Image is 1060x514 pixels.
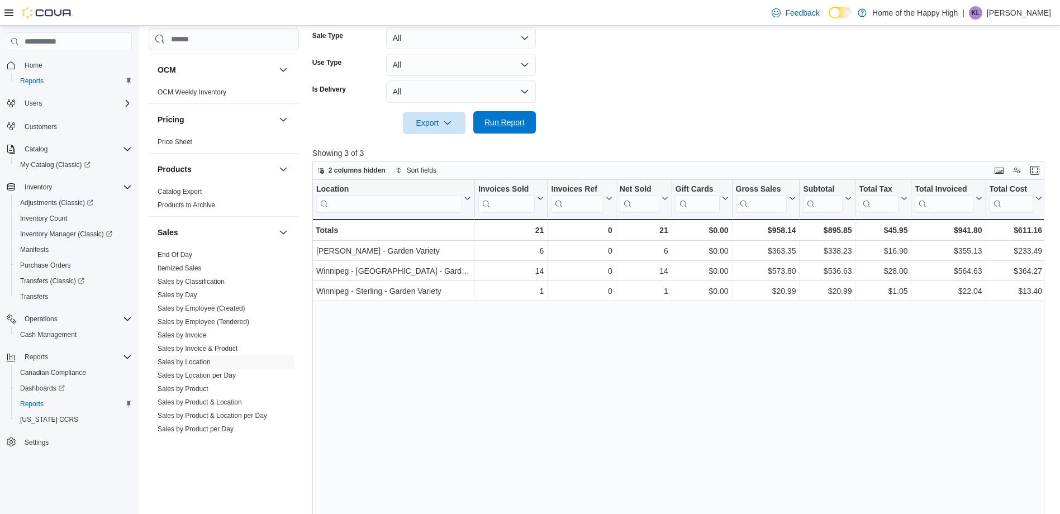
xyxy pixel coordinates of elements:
div: Net Sold [620,184,659,195]
a: Settings [20,436,53,449]
div: 21 [620,223,668,237]
span: Settings [25,438,49,447]
button: Net Sold [620,184,668,213]
div: $20.99 [735,284,796,298]
div: Location [316,184,462,213]
a: OCM Weekly Inventory [158,88,226,96]
span: Users [25,99,42,108]
span: Transfers (Classic) [16,274,132,288]
button: Total Cost [989,184,1042,213]
div: 6 [478,244,544,258]
p: Home of the Happy High [872,6,958,20]
a: Adjustments (Classic) [11,195,136,211]
button: Sort fields [391,164,441,177]
div: $573.80 [735,264,796,278]
a: Catalog Export [158,188,202,196]
div: $611.16 [989,223,1042,237]
a: Itemized Sales [158,264,202,272]
span: My Catalog (Classic) [16,158,132,172]
span: Operations [25,315,58,323]
a: Transfers [16,290,53,303]
div: Totals [316,223,471,237]
span: Sales by Product [158,384,208,393]
button: OCM [158,64,274,75]
div: Winnipeg - Sterling - Garden Variety [316,284,471,298]
button: Location [316,184,471,213]
button: Inventory [2,179,136,195]
div: Gift Card Sales [676,184,720,213]
span: Sales by Employee (Tendered) [158,317,249,326]
h3: Sales [158,227,178,238]
span: Manifests [20,245,49,254]
div: $895.85 [803,223,852,237]
span: Dashboards [20,384,65,393]
span: Sales by Invoice [158,331,206,340]
div: 1 [478,284,544,298]
span: Users [20,97,132,110]
a: Customers [20,120,61,134]
img: Cova [22,7,73,18]
span: Inventory Manager (Classic) [20,230,112,239]
span: Settings [20,435,132,449]
button: Sales [158,227,274,238]
span: Sales by Product & Location [158,398,242,407]
div: Invoices Ref [551,184,603,195]
div: $0.00 [676,264,729,278]
div: [PERSON_NAME] - Garden Variety [316,244,471,258]
button: Reports [11,396,136,412]
a: Inventory Manager (Classic) [16,227,117,241]
a: Sales by Invoice & Product [158,345,237,353]
a: Sales by Product [158,385,208,393]
span: Operations [20,312,132,326]
a: Transfers (Classic) [16,274,89,288]
span: Home [25,61,42,70]
span: Dashboards [16,382,132,395]
div: 0 [551,244,612,258]
button: Export [403,112,465,134]
button: Run Report [473,111,536,134]
div: Subtotal [803,184,843,213]
button: Reports [20,350,53,364]
span: Itemized Sales [158,264,202,273]
p: Showing 3 of 3 [312,147,1052,159]
div: $564.63 [915,264,982,278]
button: Users [2,96,136,111]
button: Subtotal [803,184,852,213]
button: Home [2,57,136,73]
div: Winnipeg - [GEOGRAPHIC_DATA] - Garden Variety [316,264,471,278]
button: All [386,80,536,103]
div: $0.00 [676,244,729,258]
div: $233.49 [989,244,1042,258]
button: Enter fullscreen [1028,164,1042,177]
a: [US_STATE] CCRS [16,413,83,426]
span: Purchase Orders [16,259,132,272]
button: Total Invoiced [915,184,982,213]
a: Sales by Employee (Created) [158,304,245,312]
div: Total Invoiced [915,184,973,195]
div: OCM [149,85,299,103]
span: Transfers [20,292,48,301]
span: Customers [25,122,57,131]
div: Gift Cards [676,184,720,195]
button: Inventory [20,180,56,194]
span: Inventory Count [20,214,68,223]
button: Catalog [20,142,52,156]
span: Reports [20,77,44,85]
button: Reports [2,349,136,365]
div: 14 [478,264,544,278]
div: $363.35 [735,244,796,258]
div: $958.14 [735,223,796,237]
button: Display options [1010,164,1024,177]
label: Use Type [312,58,341,67]
a: Purchase Orders [16,259,75,272]
span: Export [410,112,459,134]
span: Catalog [25,145,47,154]
span: Price Sheet [158,137,192,146]
button: Pricing [158,114,274,125]
span: Cash Management [16,328,132,341]
span: Inventory [25,183,52,192]
button: Total Tax [859,184,907,213]
span: Reports [25,353,48,361]
a: My Catalog (Classic) [11,157,136,173]
div: Subtotal [803,184,843,195]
